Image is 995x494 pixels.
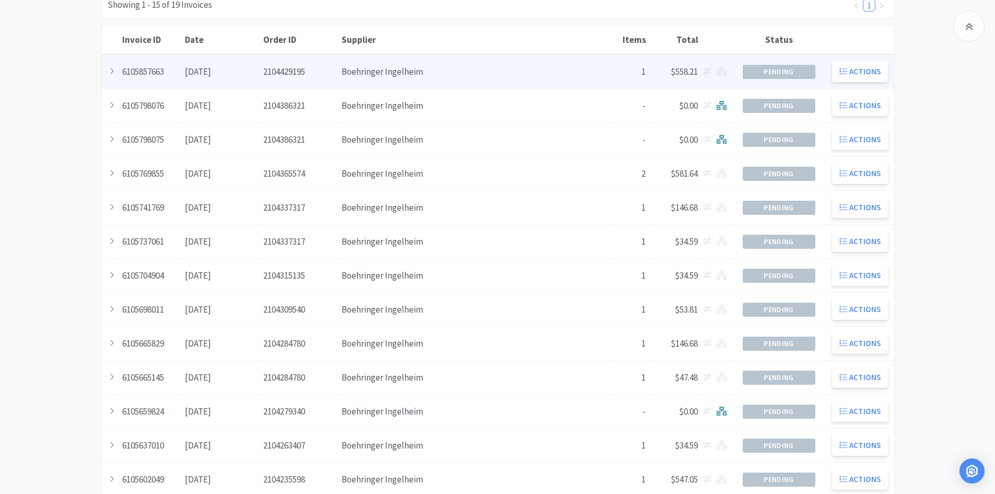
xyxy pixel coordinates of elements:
div: 6105798075 [120,127,182,153]
button: Actions [832,299,888,320]
div: 6105637010 [120,432,182,459]
span: Pending [743,133,815,146]
div: Invoice ID [122,34,180,45]
div: 1 [612,330,649,357]
div: 1 [612,466,649,493]
div: [DATE] [182,194,261,221]
div: 6105741769 [120,194,182,221]
button: Actions [832,95,888,116]
div: 2104309540 [261,296,339,323]
span: Pending [743,337,815,350]
div: 2104284780 [261,364,339,391]
span: $34.59 [675,440,698,451]
button: Actions [832,163,888,184]
div: 6105737061 [120,228,182,255]
span: Pending [743,201,815,214]
span: Pending [743,371,815,384]
span: $0.00 [679,100,698,111]
div: 6105704904 [120,262,182,289]
div: 6105769855 [120,160,182,187]
i: icon: left [853,3,860,9]
span: $558.21 [671,66,698,77]
div: Open Intercom Messenger [959,458,985,484]
span: $547.05 [671,474,698,485]
div: Boehringer Ingelheim [339,330,612,357]
span: $146.68 [671,338,698,349]
i: icon: right [879,3,885,9]
div: Status [735,34,824,45]
div: 2104337317 [261,194,339,221]
div: 1 [612,228,649,255]
div: Boehringer Ingelheim [339,432,612,459]
div: 1 [612,262,649,289]
button: Actions [832,401,888,422]
button: Actions [832,333,888,354]
div: [DATE] [182,93,261,119]
div: [DATE] [182,432,261,459]
div: Boehringer Ingelheim [339,228,612,255]
div: Boehringer Ingelheim [339,127,612,153]
span: Pending [743,65,815,78]
button: Actions [832,265,888,286]
div: - [612,127,649,153]
div: 2104315135 [261,262,339,289]
div: 1 [612,59,649,85]
button: Actions [832,129,888,150]
div: 6105665145 [120,364,182,391]
div: [DATE] [182,59,261,85]
div: 2104386321 [261,127,339,153]
span: $34.59 [675,270,698,281]
div: Total [651,34,698,45]
span: Pending [743,303,815,316]
button: Actions [832,367,888,388]
span: $0.00 [679,134,698,145]
button: Actions [832,61,888,82]
button: Actions [832,197,888,218]
span: $146.68 [671,202,698,213]
div: Supplier [342,34,610,45]
div: 6105798076 [120,93,182,119]
div: 6105665829 [120,330,182,357]
span: $34.59 [675,236,698,247]
div: Boehringer Ingelheim [339,364,612,391]
div: 2104386321 [261,93,339,119]
div: 2104365574 [261,160,339,187]
span: Pending [743,405,815,418]
div: [DATE] [182,228,261,255]
div: 1 [612,296,649,323]
div: [DATE] [182,364,261,391]
div: [DATE] [182,160,261,187]
div: [DATE] [182,466,261,493]
span: Pending [743,439,815,452]
div: 2104279340 [261,398,339,425]
span: $0.00 [679,406,698,417]
div: 2104263407 [261,432,339,459]
span: Pending [743,473,815,486]
div: Boehringer Ingelheim [339,160,612,187]
span: Pending [743,269,815,282]
div: Boehringer Ingelheim [339,262,612,289]
div: [DATE] [182,330,261,357]
div: [DATE] [182,262,261,289]
div: 1 [612,364,649,391]
div: Order ID [263,34,336,45]
div: 1 [612,432,649,459]
div: 1 [612,194,649,221]
span: $53.81 [675,304,698,315]
div: 2104235598 [261,466,339,493]
div: Boehringer Ingelheim [339,93,612,119]
span: Pending [743,235,815,248]
button: Actions [832,231,888,252]
div: 2 [612,160,649,187]
div: [DATE] [182,296,261,323]
button: Actions [832,435,888,456]
div: 6105659824 [120,398,182,425]
div: Date [185,34,258,45]
div: 6105698011 [120,296,182,323]
div: [DATE] [182,398,261,425]
div: Boehringer Ingelheim [339,466,612,493]
div: - [612,398,649,425]
div: Items [615,34,646,45]
span: $581.64 [671,168,698,179]
div: Boehringer Ingelheim [339,59,612,85]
